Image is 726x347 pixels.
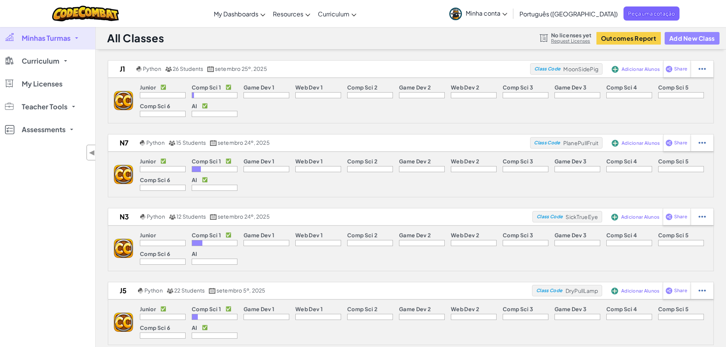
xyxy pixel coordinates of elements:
span: Adicionar Alunos [622,67,660,72]
p: Comp Sci 1 [192,306,221,312]
img: python.png [136,66,142,72]
p: AI [192,103,197,109]
img: logo [114,91,133,110]
img: logo [114,165,133,184]
img: logo [114,239,133,258]
img: IconShare_Purple.svg [665,139,673,146]
p: AI [192,177,197,183]
p: Comp Sci 2 [347,232,377,238]
p: Comp Sci 5 [658,158,689,164]
span: Share [674,214,687,219]
a: Resources [269,3,314,24]
p: Web Dev 1 [295,158,323,164]
p: Comp Sci 5 [658,232,689,238]
p: Comp Sci 6 [140,251,170,257]
a: CodeCombat logo [52,6,119,21]
span: DryPullLamp [566,287,598,294]
span: Class Code [534,67,560,71]
p: ✅ [202,103,208,109]
p: Web Dev 1 [295,232,323,238]
a: Português ([GEOGRAPHIC_DATA]) [516,3,622,24]
span: Assessments [22,126,66,133]
p: Comp Sci 2 [347,84,377,90]
span: Resources [273,10,303,18]
span: No licenses yet [551,32,591,38]
p: ✅ [226,306,231,312]
span: Minha conta [466,9,507,17]
p: ✅ [160,84,166,90]
p: ✅ [160,306,166,312]
span: Share [674,141,687,145]
p: Comp Sci 5 [658,84,689,90]
span: Python [144,287,163,294]
span: Adicionar Alunos [621,215,659,219]
p: Comp Sci 6 [140,103,170,109]
p: ✅ [202,325,208,331]
span: Curriculum [318,10,349,18]
p: AI [192,251,197,257]
img: MultipleUsers.png [168,140,175,146]
span: Português ([GEOGRAPHIC_DATA]) [519,10,618,18]
img: IconShare_Purple.svg [665,287,673,294]
span: Share [674,288,687,293]
a: Peça uma cotação [623,6,680,21]
span: Python [146,139,165,146]
img: python.png [140,214,146,220]
a: Curriculum [314,3,360,24]
p: Comp Sci 1 [192,158,221,164]
p: Comp Sci 1 [192,84,221,90]
span: Adicionar Alunos [622,141,660,146]
p: Comp Sci 4 [606,306,637,312]
span: Python [143,65,161,72]
img: calendar.svg [210,140,217,146]
p: Game Dev 3 [555,232,587,238]
p: Junior [140,158,156,164]
span: 22 Students [174,287,205,294]
p: Junior [140,306,156,312]
img: python.png [140,140,146,146]
span: Class Code [537,214,563,219]
p: Junior [140,232,156,238]
span: setembro 5º, 2025 [216,287,266,294]
img: MultipleUsers.png [169,214,176,220]
p: Comp Sci 2 [347,158,377,164]
span: ◀ [89,147,95,158]
a: J1 Python 26 Students setembro 25º, 2025 [108,63,530,75]
img: IconAddStudents.svg [612,66,619,73]
p: Comp Sci 4 [606,84,637,90]
a: Outcomes Report [596,32,661,45]
p: Comp Sci 3 [503,158,533,164]
span: Minhas Turmas [22,35,71,42]
p: Game Dev 1 [244,158,274,164]
p: Comp Sci 1 [192,232,221,238]
img: MultipleUsers.png [167,288,173,294]
span: Python [147,213,165,220]
p: Web Dev 2 [451,232,479,238]
h2: J1 [108,63,135,75]
span: Adicionar Alunos [621,289,659,293]
p: Comp Sci 4 [606,232,637,238]
p: Web Dev 1 [295,84,323,90]
p: Web Dev 2 [451,306,479,312]
p: Comp Sci 2 [347,306,377,312]
span: 15 Students [176,139,206,146]
img: IconStudentEllipsis.svg [699,66,706,72]
p: ✅ [202,177,208,183]
p: Game Dev 3 [555,306,587,312]
p: Comp Sci 3 [503,84,533,90]
img: IconAddStudents.svg [611,214,618,221]
span: My Dashboards [214,10,258,18]
span: 26 Students [173,65,204,72]
img: calendar.svg [209,288,216,294]
button: Add New Class [665,32,720,45]
a: J5 Python 22 Students setembro 5º, 2025 [108,285,532,296]
img: avatar [449,8,462,20]
img: IconStudentEllipsis.svg [699,139,706,146]
p: ✅ [226,232,231,238]
span: Class Code [534,141,560,145]
h2: N7 [108,137,138,149]
img: calendar.svg [210,214,217,220]
p: Comp Sci 5 [658,306,689,312]
img: calendar.svg [207,66,214,72]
